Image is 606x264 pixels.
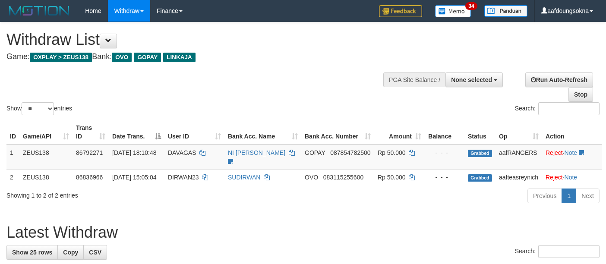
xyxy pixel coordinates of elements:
th: ID [6,120,19,145]
th: User ID: activate to sort column ascending [164,120,224,145]
span: GOPAY [134,53,161,62]
th: Bank Acc. Number: activate to sort column ascending [301,120,374,145]
span: [DATE] 18:10:48 [112,149,156,156]
th: Status [464,120,496,145]
a: 1 [562,189,576,203]
input: Search: [538,102,600,115]
h1: Latest Withdraw [6,224,600,241]
a: Reject [546,149,563,156]
span: 86792271 [76,149,103,156]
td: · [542,169,602,185]
h4: Game: Bank: [6,53,395,61]
a: Stop [568,87,593,102]
span: DIRWAN23 [168,174,199,181]
a: Note [565,149,578,156]
input: Search: [538,245,600,258]
div: PGA Site Balance / [383,72,445,87]
div: - - - [428,173,461,182]
img: panduan.png [484,5,527,17]
div: Showing 1 to 2 of 2 entries [6,188,246,200]
span: GOPAY [305,149,325,156]
th: Op: activate to sort column ascending [496,120,542,145]
span: 34 [465,2,477,10]
a: CSV [83,245,107,260]
span: DAVAGAS [168,149,196,156]
td: 2 [6,169,19,185]
span: OXPLAY > ZEUS138 [30,53,92,62]
span: OVO [112,53,132,62]
img: Feedback.jpg [379,5,422,17]
th: Balance [425,120,464,145]
th: Bank Acc. Name: activate to sort column ascending [224,120,301,145]
a: SUDIRWAN [228,174,260,181]
select: Showentries [22,102,54,115]
img: MOTION_logo.png [6,4,72,17]
td: aafteasreynich [496,169,542,185]
span: CSV [89,249,101,256]
span: Copy 087854782500 to clipboard [330,149,370,156]
th: Game/API: activate to sort column ascending [19,120,73,145]
span: Grabbed [468,174,492,182]
span: LINKAJA [163,53,196,62]
a: NI [PERSON_NAME] [228,149,285,156]
th: Amount: activate to sort column ascending [374,120,425,145]
label: Show entries [6,102,72,115]
span: OVO [305,174,318,181]
span: Rp 50.000 [378,174,406,181]
a: Previous [527,189,562,203]
td: aafRANGERS [496,145,542,170]
span: 86836966 [76,174,103,181]
label: Search: [515,102,600,115]
td: · [542,145,602,170]
td: ZEUS138 [19,169,73,185]
th: Date Trans.: activate to sort column descending [109,120,164,145]
td: 1 [6,145,19,170]
h1: Withdraw List [6,31,395,48]
span: None selected [451,76,492,83]
div: - - - [428,148,461,157]
span: Copy [63,249,78,256]
td: ZEUS138 [19,145,73,170]
button: None selected [445,72,503,87]
th: Action [542,120,602,145]
a: Note [565,174,578,181]
label: Search: [515,245,600,258]
img: Button%20Memo.svg [435,5,471,17]
span: Copy 083115255600 to clipboard [323,174,363,181]
a: Run Auto-Refresh [525,72,593,87]
span: Show 25 rows [12,249,52,256]
th: Trans ID: activate to sort column ascending [73,120,109,145]
a: Show 25 rows [6,245,58,260]
span: [DATE] 15:05:04 [112,174,156,181]
a: Reject [546,174,563,181]
a: Next [576,189,600,203]
a: Copy [57,245,84,260]
span: Rp 50.000 [378,149,406,156]
span: Grabbed [468,150,492,157]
